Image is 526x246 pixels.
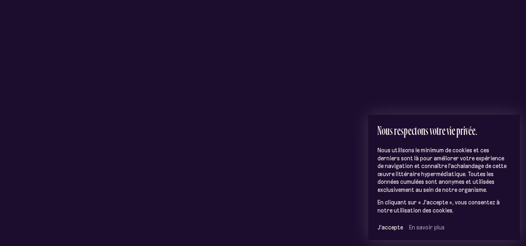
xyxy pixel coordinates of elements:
[409,224,445,231] a: En savoir plus
[378,147,511,194] p: Nous utilisons le minimum de cookies et ces derniers sont là pour améliorer votre expérience de n...
[378,124,511,137] h2: Nous respectons votre vie privée.
[378,199,511,214] p: En cliquant sur « J'accepte », vous consentez à notre utilisation des cookies.
[378,224,403,231] button: J’accepte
